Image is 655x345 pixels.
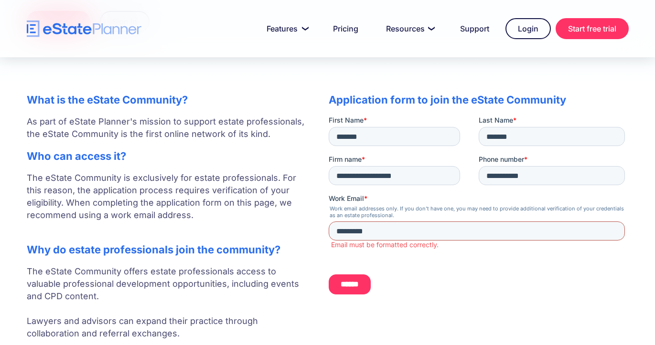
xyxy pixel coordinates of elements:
[27,115,310,140] p: As part of eState Planner's mission to support estate professionals, the eState Community is the ...
[556,18,629,39] a: Start free trial
[322,19,370,38] a: Pricing
[27,172,310,234] p: The eState Community is exclusively for estate professionals. For this reason, the application pr...
[329,115,629,303] iframe: Form 0
[255,19,317,38] a: Features
[27,150,310,162] h2: Who can access it?
[27,94,310,106] h2: What is the eState Community?
[27,243,310,256] h2: Why do estate professionals join the community?
[27,21,141,37] a: home
[505,18,551,39] a: Login
[375,19,444,38] a: Resources
[449,19,501,38] a: Support
[329,94,629,106] h2: Application form to join the eState Community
